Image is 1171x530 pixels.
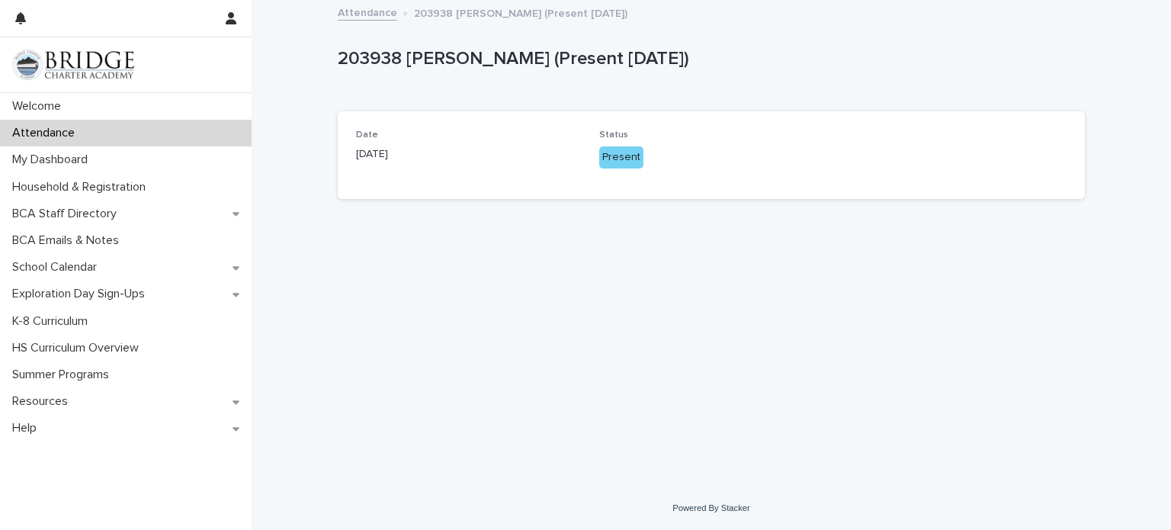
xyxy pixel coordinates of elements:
[338,3,397,21] a: Attendance
[599,130,628,140] span: Status
[6,180,158,194] p: Household & Registration
[6,126,87,140] p: Attendance
[414,4,627,21] p: 203938 [PERSON_NAME] (Present [DATE])
[599,146,643,169] div: Present
[12,50,134,80] img: V1C1m3IdTEidaUdm9Hs0
[6,233,131,248] p: BCA Emails & Notes
[6,260,109,275] p: School Calendar
[6,394,80,409] p: Resources
[356,146,581,162] p: [DATE]
[6,287,157,301] p: Exploration Day Sign-Ups
[6,368,121,382] p: Summer Programs
[6,207,129,221] p: BCA Staff Directory
[338,48,1079,70] p: 203938 [PERSON_NAME] (Present [DATE])
[356,130,378,140] span: Date
[6,153,100,167] p: My Dashboard
[6,99,73,114] p: Welcome
[6,421,49,435] p: Help
[672,503,749,512] a: Powered By Stacker
[6,341,151,355] p: HS Curriculum Overview
[6,314,100,329] p: K-8 Curriculum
